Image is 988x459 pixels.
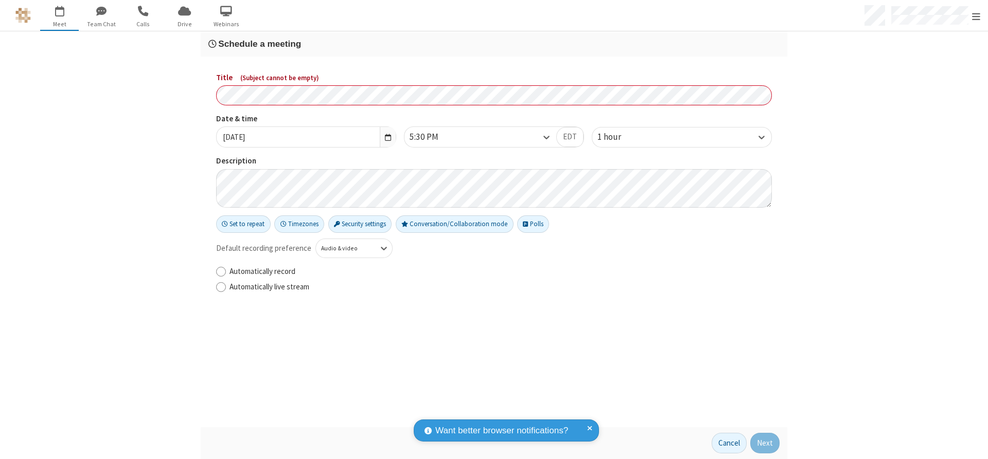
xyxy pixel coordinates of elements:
[218,39,301,49] span: Schedule a meeting
[216,243,311,254] span: Default recording preference
[123,20,162,29] span: Calls
[962,432,980,452] iframe: Chat
[750,433,780,453] button: Next
[165,20,204,29] span: Drive
[597,131,639,144] div: 1 hour
[396,215,514,233] button: Conversation/Collaboration mode
[15,8,31,23] img: QA Selenium DO NOT DELETE OR CHANGE
[230,281,772,293] label: Automatically live stream
[328,215,392,233] button: Security settings
[216,113,396,125] label: Date & time
[410,131,456,144] div: 5:30 PM
[712,433,747,453] button: Cancel
[82,20,120,29] span: Team Chat
[321,244,370,253] div: Audio & video
[216,215,271,233] button: Set to repeat
[216,155,772,167] label: Description
[556,127,584,148] button: EDT
[274,215,324,233] button: Timezones
[207,20,245,29] span: Webinars
[40,20,79,29] span: Meet
[517,215,549,233] button: Polls
[435,424,568,437] span: Want better browser notifications?
[240,74,319,82] span: ( Subject cannot be empty )
[230,266,772,278] label: Automatically record
[216,72,772,84] label: Title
